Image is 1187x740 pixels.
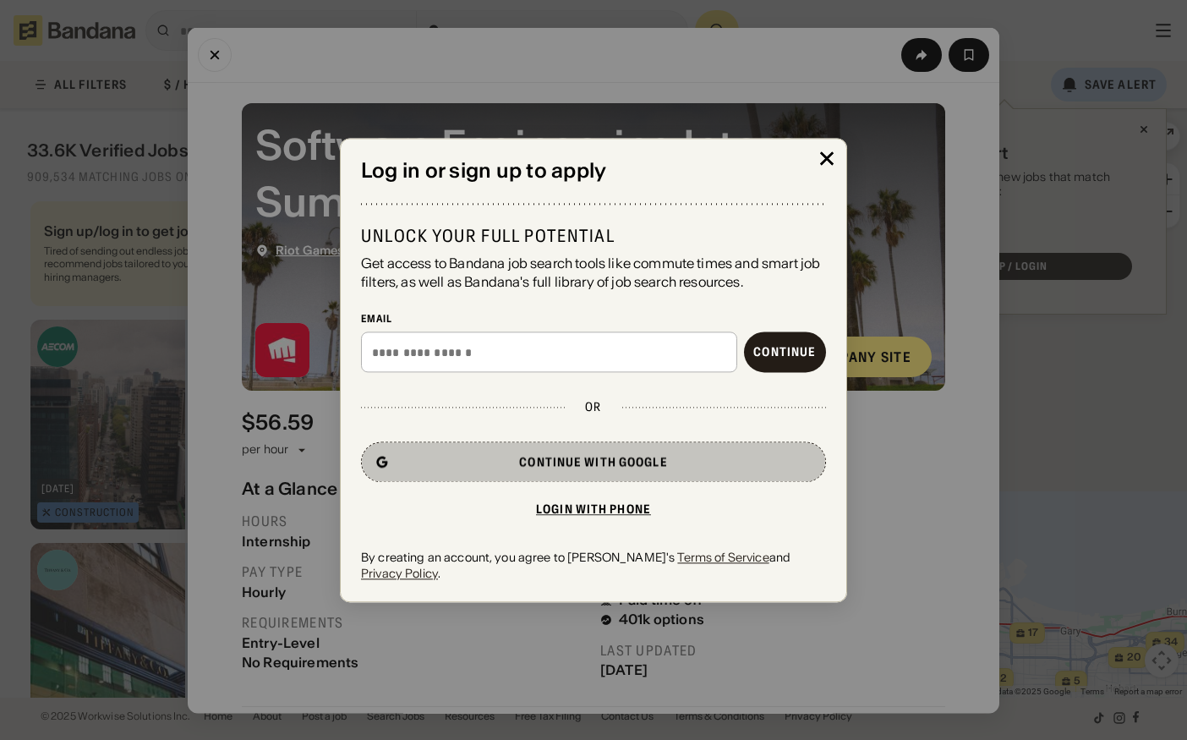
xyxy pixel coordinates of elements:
div: Get access to Bandana job search tools like commute times and smart job filters, as well as Banda... [361,254,826,292]
div: Continue with Google [519,457,667,469]
div: Email [361,312,826,326]
div: Log in or sign up to apply [361,159,826,184]
div: Login with phone [536,504,651,516]
div: By creating an account, you agree to [PERSON_NAME]'s and . [361,551,826,581]
div: Unlock your full potential [361,225,826,247]
div: Continue [753,347,816,359]
a: Privacy Policy [361,566,438,581]
a: Terms of Service [677,551,769,566]
div: or [585,400,601,415]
